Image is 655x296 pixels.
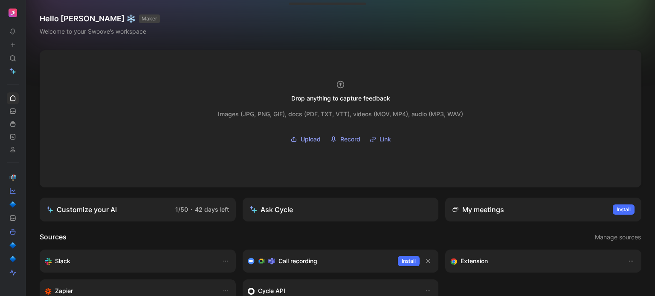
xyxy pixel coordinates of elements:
[55,256,70,266] h3: Slack
[191,206,192,213] span: ·
[7,171,19,183] a: 📬
[40,198,236,221] a: Customize your AI1/50·42 days left
[7,198,19,210] a: 🔷
[175,206,188,213] span: 1/50
[301,134,321,144] span: Upload
[291,93,390,103] div: Drop anything to capture feedback
[248,256,391,266] div: Record & transcribe meetings from Zoom, Meet & Teams.
[461,256,488,266] h3: Extension
[7,162,19,279] div: 📬🔷🔷🔷
[7,7,19,19] button: Swoove
[452,204,504,215] div: My meetings
[367,133,394,146] button: Link
[617,205,631,214] span: Install
[613,204,635,215] button: Install
[398,256,420,266] button: Install
[45,256,214,266] div: Sync your customers, send feedback and get updates in Slack
[258,286,285,296] h3: Cycle API
[218,109,463,119] div: Images (JPG, PNG, GIF), docs (PDF, TXT, VTT), videos (MOV, MP4), audio (MP3, WAV)
[249,204,293,215] div: Ask Cycle
[287,133,324,146] button: Upload
[195,206,229,213] span: 42 days left
[9,9,17,17] img: Swoove
[9,256,16,262] img: 🔷
[7,239,19,251] a: 🔷
[248,286,417,296] div: Sync customers & send feedback from custom sources. Get inspired by our favorite use case
[55,286,73,296] h3: Zapier
[139,14,160,23] button: MAKER
[278,256,317,266] h3: Call recording
[9,201,16,208] img: 🔷
[40,232,67,243] h2: Sources
[340,134,360,144] span: Record
[40,14,160,24] h1: Hello [PERSON_NAME] ❄️
[594,232,641,243] button: Manage sources
[243,198,439,221] button: Ask Cycle
[402,257,416,265] span: Install
[380,134,391,144] span: Link
[450,256,619,266] div: Capture feedback from anywhere on the web
[327,133,363,146] button: Record
[7,253,19,265] a: 🔷
[46,204,117,215] div: Customize your AI
[40,26,160,37] div: Welcome to your Swoove’s workspace
[9,242,16,249] img: 🔷
[9,174,16,181] img: 📬
[45,286,214,296] div: Capture feedback from thousands of sources with Zapier (survey results, recordings, sheets, etc).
